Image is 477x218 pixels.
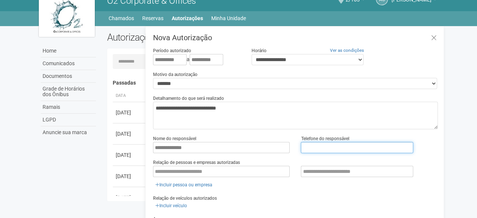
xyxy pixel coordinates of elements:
label: Relação de pessoas e empresas autorizadas [153,159,240,166]
a: Chamados [109,13,134,23]
label: Telefone do responsável [301,135,349,142]
a: Reservas [142,13,163,23]
a: Ver as condições [330,48,364,53]
a: Grade de Horários dos Ônibus [41,83,96,101]
div: a [153,54,240,65]
a: Minha Unidade [211,13,246,23]
a: Ramais [41,101,96,114]
div: [DATE] [116,130,143,138]
a: Incluir pessoa ou empresa [153,181,215,189]
h3: Nova Autorização [153,34,438,41]
h2: Autorizações [107,32,267,43]
a: Home [41,45,96,57]
div: [DATE] [116,109,143,116]
a: Anuncie sua marca [41,126,96,139]
div: [DATE] [116,194,143,201]
a: Documentos [41,70,96,83]
h4: Passadas [113,80,433,86]
label: Nome do responsável [153,135,196,142]
a: Autorizações [172,13,203,23]
a: Comunicados [41,57,96,70]
a: Incluir veículo [153,202,189,210]
label: Relação de veículos autorizados [153,195,217,202]
label: Período autorizado [153,47,191,54]
label: Detalhamento do que será realizado [153,95,224,102]
label: Horário [252,47,266,54]
label: Motivo da autorização [153,71,197,78]
a: LGPD [41,114,96,126]
div: [DATE] [116,151,143,159]
th: Data [113,90,146,102]
div: [DATE] [116,173,143,180]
